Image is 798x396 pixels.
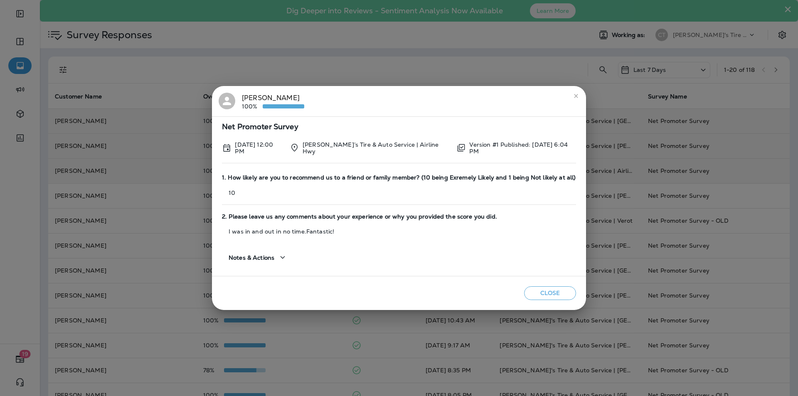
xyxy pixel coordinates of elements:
button: close [569,89,583,103]
p: 10 [222,189,576,196]
p: [PERSON_NAME]’s Tire & Auto Service | Airline Hwy [303,141,450,155]
button: Notes & Actions [222,246,294,269]
p: 100% [242,103,263,110]
button: Close [524,286,576,300]
span: 1. How likely are you to recommend us to a friend or family member? (10 being Exremely Likely and... [222,174,576,181]
span: 2. Please leave us any comments about your experience or why you provided the score you did. [222,213,576,220]
span: Net Promoter Survey [222,123,576,130]
p: Sep 30, 2025 12:00 PM [235,141,283,155]
p: I was in and out in no time.Fantastic! [222,228,576,235]
div: [PERSON_NAME] [242,93,304,110]
p: Version #1 Published: [DATE] 6:04 PM [469,141,576,155]
span: Notes & Actions [229,254,274,261]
